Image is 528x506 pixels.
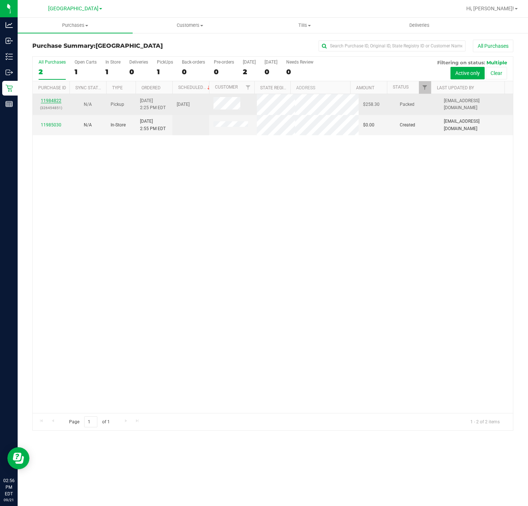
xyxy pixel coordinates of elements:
iframe: Resource center [7,447,29,469]
span: Not Applicable [84,122,92,128]
a: Purchases [18,18,133,33]
input: 1 [84,416,97,428]
button: Clear [486,67,507,79]
a: Sync Status [75,85,104,90]
div: All Purchases [39,60,66,65]
a: 11984822 [41,98,61,103]
div: [DATE] [243,60,256,65]
span: Not Applicable [84,102,92,107]
inline-svg: Inventory [6,53,13,60]
inline-svg: Reports [6,100,13,108]
a: State Registry ID [260,85,299,90]
p: 02:56 PM EDT [3,477,14,497]
div: [DATE] [265,60,277,65]
inline-svg: Retail [6,85,13,92]
span: Created [400,122,415,129]
span: $0.00 [363,122,374,129]
a: Ordered [141,85,161,90]
div: 1 [105,68,121,76]
a: Deliveries [362,18,477,33]
span: [EMAIL_ADDRESS][DOMAIN_NAME] [444,97,509,111]
a: Scheduled [178,85,212,90]
span: [DATE] [177,101,190,108]
span: Page of 1 [63,416,116,428]
span: Hi, [PERSON_NAME]! [466,6,514,11]
p: 09/21 [3,497,14,503]
div: 1 [75,68,97,76]
div: Needs Review [286,60,313,65]
div: 1 [157,68,173,76]
span: Packed [400,101,414,108]
div: 0 [182,68,205,76]
span: [EMAIL_ADDRESS][DOMAIN_NAME] [444,118,509,132]
inline-svg: Outbound [6,69,13,76]
th: Address [290,81,350,94]
span: Filtering on status: [437,60,485,65]
div: Pre-orders [214,60,234,65]
div: PickUps [157,60,173,65]
div: Deliveries [129,60,148,65]
span: Purchases [18,22,133,29]
button: Active only [450,67,485,79]
a: Customer [215,85,238,90]
inline-svg: Inbound [6,37,13,44]
a: 11985030 [41,122,61,128]
a: Type [112,85,123,90]
a: Status [393,85,409,90]
button: All Purchases [473,40,513,52]
span: Customers [133,22,247,29]
span: Tills [248,22,362,29]
div: 0 [214,68,234,76]
span: Deliveries [399,22,439,29]
input: Search Purchase ID, Original ID, State Registry ID or Customer Name... [319,40,466,51]
span: [DATE] 2:55 PM EDT [140,118,166,132]
a: Amount [356,85,374,90]
div: In Store [105,60,121,65]
button: N/A [84,122,92,129]
span: [DATE] 2:25 PM EDT [140,97,166,111]
span: [GEOGRAPHIC_DATA] [96,42,163,49]
inline-svg: Analytics [6,21,13,29]
span: Pickup [111,101,124,108]
div: 2 [243,68,256,76]
p: (326454851) [37,104,65,111]
button: N/A [84,101,92,108]
div: 2 [39,68,66,76]
h3: Purchase Summary: [32,43,193,49]
div: Back-orders [182,60,205,65]
span: In-Store [111,122,126,129]
div: 0 [129,68,148,76]
div: Open Carts [75,60,97,65]
a: Last Updated By [437,85,474,90]
a: Purchase ID [38,85,66,90]
a: Tills [247,18,362,33]
a: Filter [242,81,254,94]
div: 0 [286,68,313,76]
a: Filter [419,81,431,94]
div: 0 [265,68,277,76]
span: [GEOGRAPHIC_DATA] [48,6,98,12]
a: Customers [133,18,248,33]
span: 1 - 2 of 2 items [464,416,506,427]
span: $258.30 [363,101,380,108]
span: Multiple [486,60,507,65]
